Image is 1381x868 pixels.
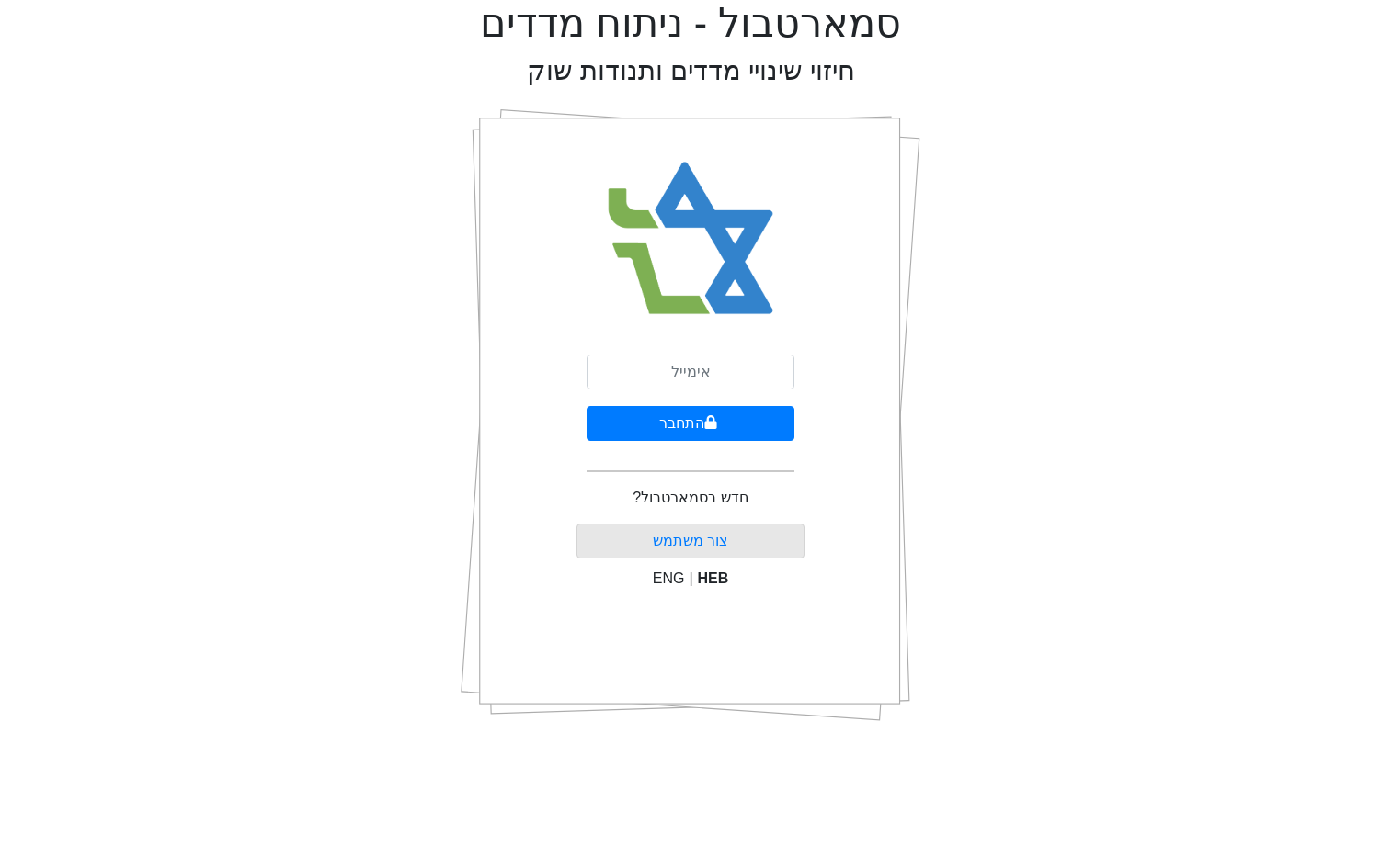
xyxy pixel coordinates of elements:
span: ENG [653,570,685,586]
span: HEB [698,570,729,586]
span: | [689,570,692,586]
p: חדש בסמארטבול? [633,487,748,509]
button: התחבר [587,406,794,441]
button: צור משתמש [576,524,805,558]
input: אימייל [587,355,794,389]
h2: חיזוי שינויי מדדים ותנודות שוק [527,55,855,87]
a: צור משתמש [653,533,728,548]
img: Smart Bull [591,138,791,340]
